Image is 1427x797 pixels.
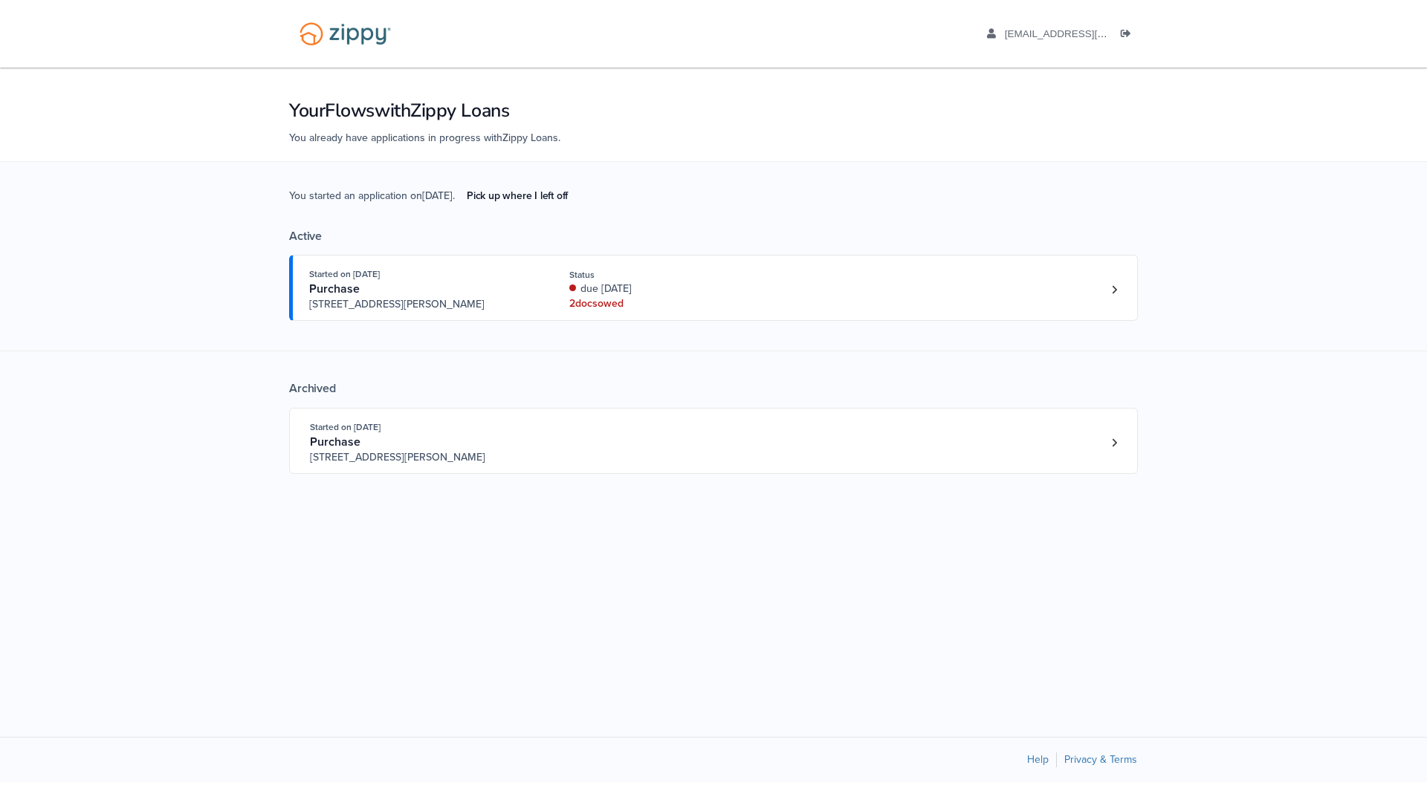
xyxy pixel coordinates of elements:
[289,408,1138,474] a: Open loan 3802615
[289,255,1138,321] a: Open loan 4228033
[455,183,580,208] a: Pick up where I left off
[1027,753,1049,766] a: Help
[569,282,768,296] div: due [DATE]
[309,269,380,279] span: Started on [DATE]
[1121,28,1137,43] a: Log out
[569,296,768,311] div: 2 doc s owed
[1005,28,1175,39] span: aaboley88@icloud.com
[310,435,360,449] span: Purchase
[290,15,401,53] img: Logo
[289,98,1138,123] h1: Your Flows with Zippy Loans
[289,131,560,144] span: You already have applications in progress with Zippy Loans .
[1064,753,1137,766] a: Privacy & Terms
[1103,432,1125,454] a: Loan number 3802615
[310,422,381,432] span: Started on [DATE]
[1103,279,1125,301] a: Loan number 4228033
[309,297,536,312] span: [STREET_ADDRESS][PERSON_NAME]
[289,229,1138,244] div: Active
[310,450,537,465] span: [STREET_ADDRESS][PERSON_NAME]
[289,188,580,229] span: You started an application on [DATE] .
[289,381,1138,396] div: Archived
[309,282,360,296] span: Purchase
[569,268,768,282] div: Status
[987,28,1175,43] a: edit profile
